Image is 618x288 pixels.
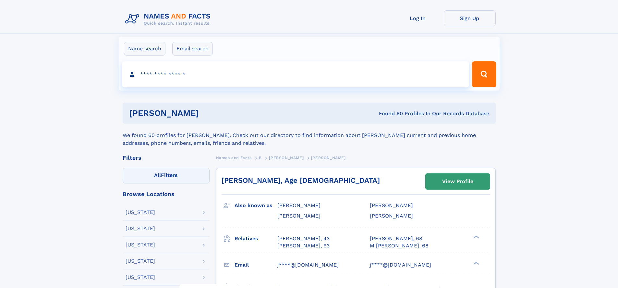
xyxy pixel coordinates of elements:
[126,226,155,231] div: [US_STATE]
[370,202,413,208] span: [PERSON_NAME]
[269,156,304,160] span: [PERSON_NAME]
[216,154,252,162] a: Names and Facts
[370,213,413,219] span: [PERSON_NAME]
[123,10,216,28] img: Logo Names and Facts
[472,261,479,265] div: ❯
[269,154,304,162] a: [PERSON_NAME]
[235,259,277,270] h3: Email
[123,124,496,147] div: We found 60 profiles for [PERSON_NAME]. Check out our directory to find information about [PERSON...
[124,42,165,56] label: Name search
[122,61,469,87] input: search input
[154,172,161,178] span: All
[123,155,210,161] div: Filters
[277,213,321,219] span: [PERSON_NAME]
[444,10,496,26] a: Sign Up
[126,275,155,280] div: [US_STATE]
[426,174,490,189] a: View Profile
[222,176,380,184] a: [PERSON_NAME], Age [DEMOGRAPHIC_DATA]
[311,156,346,160] span: [PERSON_NAME]
[370,242,429,249] a: M [PERSON_NAME], 68
[126,210,155,215] div: [US_STATE]
[277,242,330,249] a: [PERSON_NAME], 93
[277,235,330,242] a: [PERSON_NAME], 43
[235,200,277,211] h3: Also known as
[259,156,262,160] span: B
[126,242,155,247] div: [US_STATE]
[392,10,444,26] a: Log In
[259,154,262,162] a: B
[126,258,155,264] div: [US_STATE]
[129,109,289,117] h1: [PERSON_NAME]
[472,235,479,239] div: ❯
[235,233,277,244] h3: Relatives
[277,202,321,208] span: [PERSON_NAME]
[123,168,210,183] label: Filters
[172,42,213,56] label: Email search
[442,174,473,189] div: View Profile
[472,61,496,87] button: Search Button
[370,235,422,242] a: [PERSON_NAME], 68
[123,191,210,197] div: Browse Locations
[289,110,489,117] div: Found 60 Profiles In Our Records Database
